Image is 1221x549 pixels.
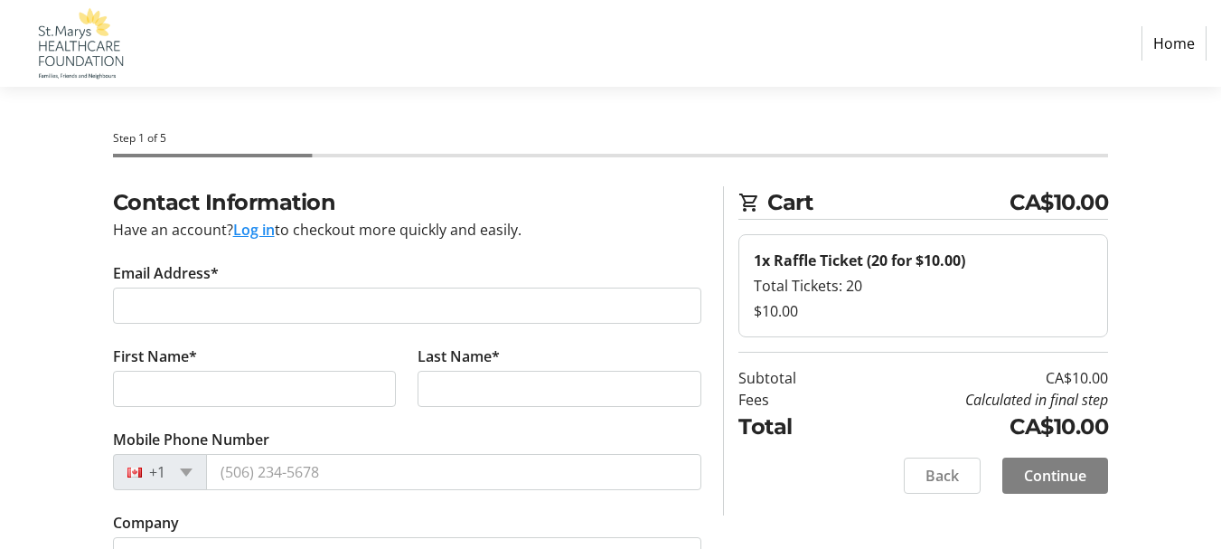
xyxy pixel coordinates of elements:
div: Have an account? to checkout more quickly and easily. [113,219,702,241]
span: Cart [767,186,1010,219]
label: Mobile Phone Number [113,429,269,450]
td: Calculated in final step [845,389,1108,411]
div: Step 1 of 5 [113,130,1109,147]
button: Continue [1002,458,1108,494]
td: CA$10.00 [845,411,1108,443]
label: First Name* [113,345,197,367]
a: Home [1141,26,1207,61]
div: $10.00 [754,300,1093,322]
label: Last Name* [418,345,500,367]
h2: Contact Information [113,186,702,219]
td: Fees [738,389,845,411]
span: CA$10.00 [1010,186,1108,219]
div: Total Tickets: 20 [754,275,1093,297]
td: Total [738,411,845,443]
label: Company [113,512,179,534]
input: (506) 234-5678 [206,454,702,490]
span: Continue [1024,465,1086,487]
label: Email Address* [113,262,219,284]
span: Back [925,465,959,487]
button: Back [904,458,981,494]
td: Subtotal [738,367,845,389]
td: CA$10.00 [845,367,1108,389]
button: Log in [233,219,275,241]
img: St. Marys Healthcare Foundation's Logo [14,7,143,80]
strong: 1x Raffle Ticket (20 for $10.00) [754,251,965,270]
